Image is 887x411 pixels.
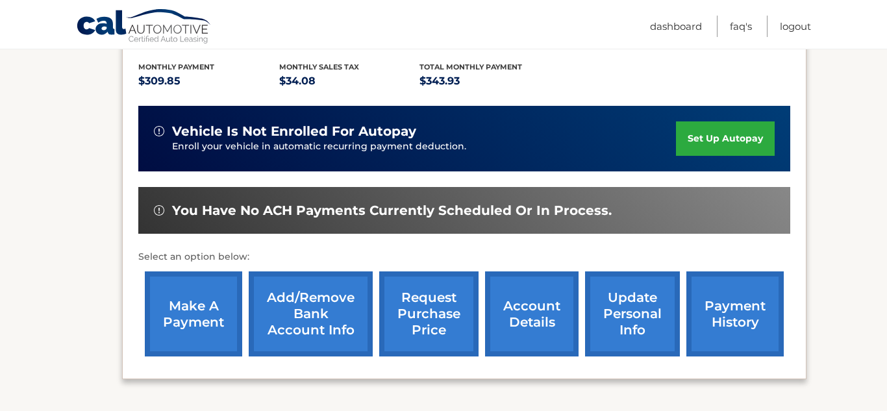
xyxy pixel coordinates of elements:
[485,271,579,356] a: account details
[172,203,612,219] span: You have no ACH payments currently scheduled or in process.
[730,16,752,37] a: FAQ's
[154,205,164,216] img: alert-white.svg
[138,72,279,90] p: $309.85
[419,72,560,90] p: $343.93
[138,249,790,265] p: Select an option below:
[154,126,164,136] img: alert-white.svg
[145,271,242,356] a: make a payment
[780,16,811,37] a: Logout
[585,271,680,356] a: update personal info
[379,271,479,356] a: request purchase price
[279,62,359,71] span: Monthly sales Tax
[686,271,784,356] a: payment history
[650,16,702,37] a: Dashboard
[279,72,420,90] p: $34.08
[172,123,416,140] span: vehicle is not enrolled for autopay
[676,121,775,156] a: set up autopay
[76,8,212,46] a: Cal Automotive
[172,140,676,154] p: Enroll your vehicle in automatic recurring payment deduction.
[249,271,373,356] a: Add/Remove bank account info
[138,62,214,71] span: Monthly Payment
[419,62,522,71] span: Total Monthly Payment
